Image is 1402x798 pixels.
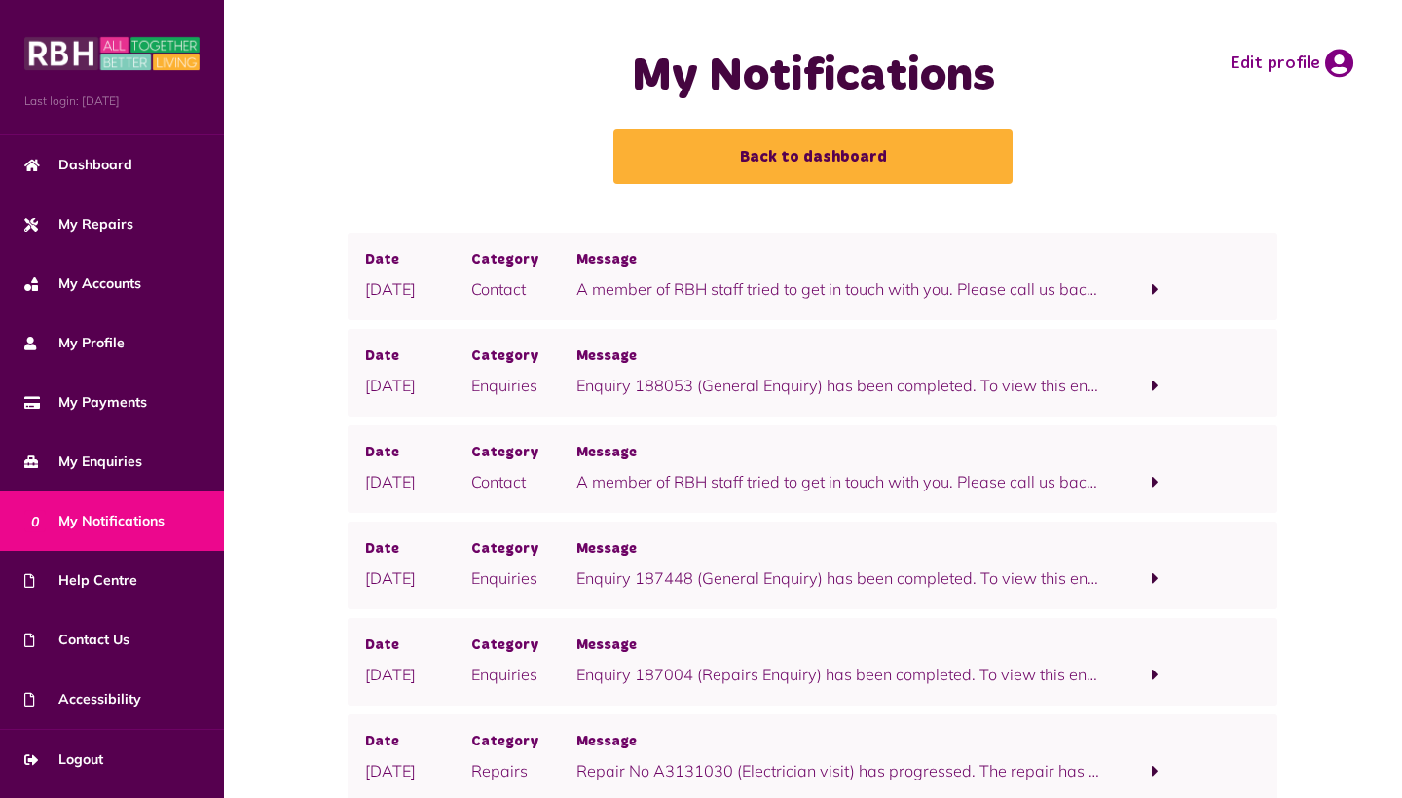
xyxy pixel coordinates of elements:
[24,273,141,294] span: My Accounts
[576,277,1103,301] p: A member of RBH staff tried to get in touch with you. Please call us back on [PHONE_NUMBER]. To c...
[576,663,1103,686] p: Enquiry 187004 (Repairs Enquiry) has been completed. To view this enquiry
[24,570,137,591] span: Help Centre
[365,566,470,590] p: [DATE]
[471,346,576,368] span: Category
[471,566,576,590] p: Enquiries
[1230,49,1353,78] a: Edit profile
[471,663,576,686] p: Enquiries
[24,155,132,175] span: Dashboard
[365,539,470,561] span: Date
[576,759,1103,782] p: Repair No A3131030 (Electrician visit) has progressed. The repair has been fully completed. To vi...
[471,759,576,782] p: Repairs
[471,277,576,301] p: Contact
[24,392,147,413] span: My Payments
[576,470,1103,493] p: A member of RBH staff tried to get in touch with you. Please call us back on [PHONE_NUMBER]. To c...
[365,443,470,464] span: Date
[576,566,1103,590] p: Enquiry 187448 (General Enquiry) has been completed. To view this enquiry
[471,635,576,657] span: Category
[365,635,470,657] span: Date
[24,333,125,353] span: My Profile
[365,663,470,686] p: [DATE]
[471,250,576,272] span: Category
[538,49,1088,105] h1: My Notifications
[471,470,576,493] p: Contact
[365,759,470,782] p: [DATE]
[576,539,1103,561] span: Message
[576,250,1103,272] span: Message
[24,214,133,235] span: My Repairs
[24,689,141,709] span: Accessibility
[471,374,576,397] p: Enquiries
[365,250,470,272] span: Date
[365,277,470,301] p: [DATE]
[576,374,1103,397] p: Enquiry 188053 (General Enquiry) has been completed. To view this enquiry
[24,749,103,770] span: Logout
[576,732,1103,753] span: Message
[471,732,576,753] span: Category
[471,443,576,464] span: Category
[576,635,1103,657] span: Message
[576,346,1103,368] span: Message
[365,346,470,368] span: Date
[24,630,129,650] span: Contact Us
[365,470,470,493] p: [DATE]
[365,374,470,397] p: [DATE]
[24,510,46,531] span: 0
[24,452,142,472] span: My Enquiries
[24,92,200,110] span: Last login: [DATE]
[365,732,470,753] span: Date
[24,511,165,531] span: My Notifications
[576,443,1103,464] span: Message
[613,129,1013,184] a: Back to dashboard
[24,34,200,73] img: MyRBH
[471,539,576,561] span: Category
